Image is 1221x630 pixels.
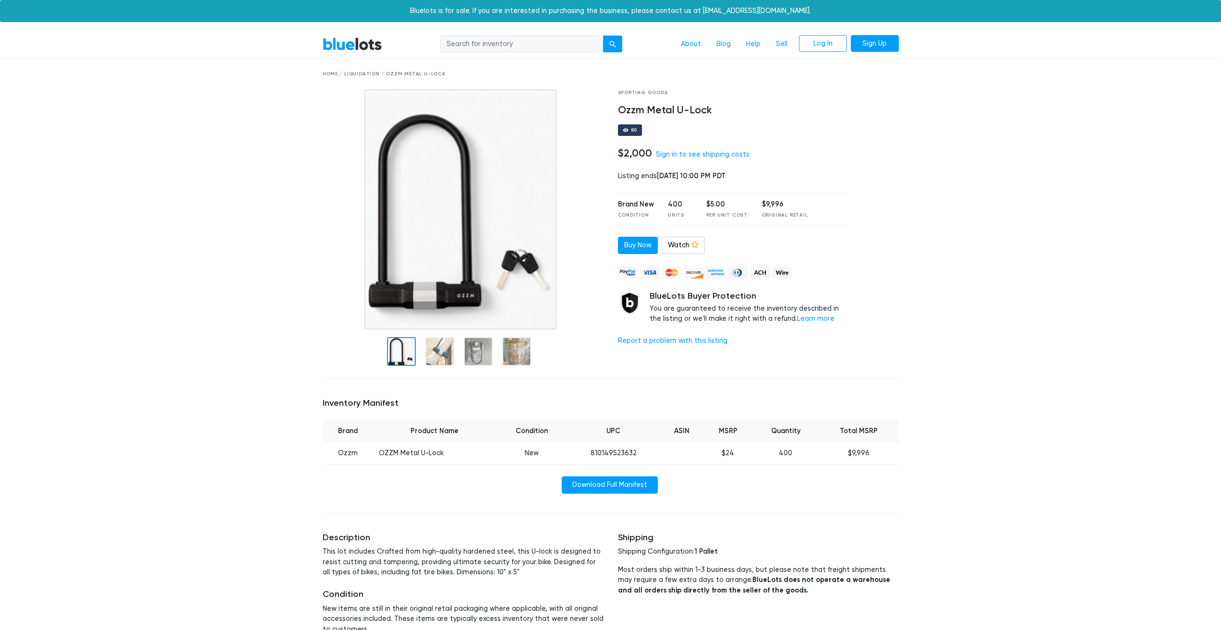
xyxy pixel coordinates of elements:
[704,420,753,442] th: MSRP
[618,546,899,557] p: Shipping Configuration:
[851,35,899,52] a: Sign Up
[768,35,795,53] a: Sell
[640,267,659,279] img: visa-79caf175f036a155110d1892330093d4c38f53c55c9ec9e2c3a54a56571784bb.png
[662,237,705,254] a: Watch
[373,442,496,465] td: OZZM Metal U-Lock
[618,575,890,594] strong: BlueLots does not operate a warehouse and all orders ship directly from the seller of the goods.
[364,89,557,329] img: c7fd6882-09e2-48ce-8fdf-0a856bae9ed4-1759440427.png
[618,199,654,210] div: Brand New
[618,237,658,254] a: Buy Now
[618,337,727,345] a: Report a problem with this listing
[797,315,834,323] a: Learn more
[618,212,654,219] div: Condition
[668,212,692,219] div: Units
[662,267,681,279] img: mastercard-42073d1d8d11d6635de4c079ffdb20a4f30a903dc55d1612383a1b395dd17f39.png
[738,35,768,53] a: Help
[440,36,604,53] input: Search for inventory
[496,420,567,442] th: Condition
[618,171,850,182] div: Listing ends
[668,199,692,210] div: 400
[567,420,660,442] th: UPC
[762,199,808,210] div: $9,996
[323,533,604,543] h5: Description
[752,420,818,442] th: Quantity
[323,398,899,409] h5: Inventory Manifest
[323,546,604,578] p: This lot includes Crafted from high-quality hardened steel, this U-lock is designed to resist cut...
[694,547,718,556] span: 1 Pallet
[706,199,748,210] div: $5.00
[673,35,709,53] a: About
[773,267,792,279] img: wire-908396882fe19aaaffefbd8e17b12f2f29708bd78693273c0e28e3a24408487f.png
[728,267,748,279] img: diners_club-c48f30131b33b1bb0e5d0e2dbd43a8bea4cb12cb2961413e2f4250e06c020426.png
[567,442,660,465] td: 810149523632
[752,442,818,465] td: 400
[323,71,899,78] div: Home / Liquidation / Ozzm Metal U-Lock
[684,267,703,279] img: discover-82be18ecfda2d062aad2762c1ca80e2d36a4073d45c9e0ffae68cd515fbd3d32.png
[799,35,847,52] a: Log In
[618,291,642,315] img: buyer_protection_shield-3b65640a83011c7d3ede35a8e5a80bfdfaa6a97447f0071c1475b91a4b0b3d01.png
[618,104,850,117] h4: Ozzm Metal U-Lock
[618,89,850,97] div: Sporting Goods
[660,420,704,442] th: ASIN
[373,420,496,442] th: Product Name
[750,267,770,279] img: ach-b7992fed28a4f97f893c574229be66187b9afb3f1a8d16a4691d3d3140a8ab00.png
[650,291,850,324] div: You are guaranteed to receive the inventory described in the listing or we'll make it right with ...
[819,420,899,442] th: Total MSRP
[323,442,373,465] td: Ozzm
[650,291,850,302] h5: BlueLots Buyer Protection
[819,442,899,465] td: $9,996
[656,150,750,158] a: Sign in to see shipping costs
[323,420,373,442] th: Brand
[562,476,658,494] a: Download Full Manifest
[618,533,899,543] h5: Shipping
[706,212,748,219] div: Per Unit Cost
[704,442,753,465] td: $24
[323,589,604,600] h5: Condition
[762,212,808,219] div: Original Retail
[323,37,382,51] a: BlueLots
[618,267,637,279] img: paypal_credit-80455e56f6e1299e8d57f40c0dcee7b8cd4ae79b9eccbfc37e2480457ba36de9.png
[706,267,725,279] img: american_express-ae2a9f97a040b4b41f6397f7637041a5861d5f99d0716c09922aba4e24c8547d.png
[631,128,638,133] div: 80
[657,171,725,180] span: [DATE] 10:00 PM PDT
[618,565,899,596] p: Most orders ship within 1-3 business days, but please note that freight shipments may require a f...
[496,442,567,465] td: New
[709,35,738,53] a: Blog
[618,147,652,159] h4: $2,000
